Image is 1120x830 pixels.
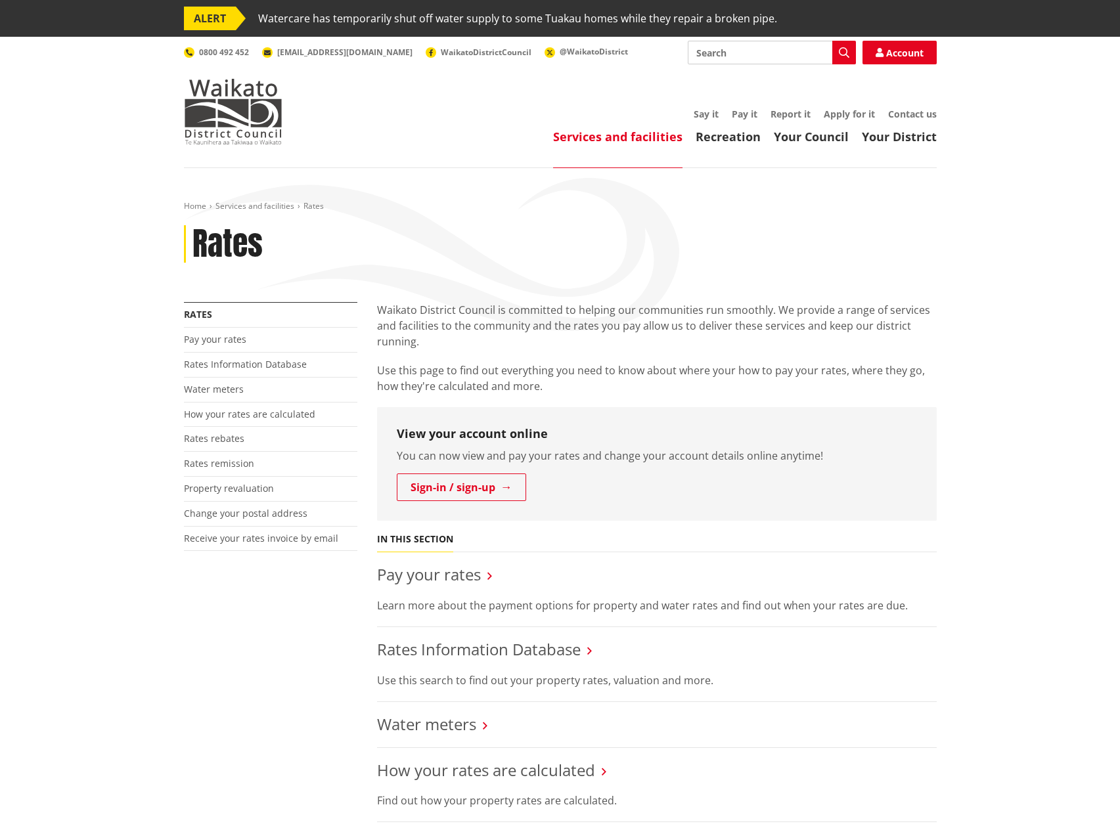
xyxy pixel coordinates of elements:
p: Use this search to find out your property rates, valuation and more. [377,672,937,688]
p: Find out how your property rates are calculated. [377,793,937,808]
span: 0800 492 452 [199,47,249,58]
span: ALERT [184,7,236,30]
a: Rates Information Database [377,638,581,660]
span: [EMAIL_ADDRESS][DOMAIN_NAME] [277,47,413,58]
img: Waikato District Council - Te Kaunihera aa Takiwaa o Waikato [184,79,282,144]
a: Receive your rates invoice by email [184,532,338,544]
span: Rates [303,200,324,211]
span: Watercare has temporarily shut off water supply to some Tuakau homes while they repair a broken p... [258,7,777,30]
a: Your Council [774,129,849,144]
a: Services and facilities [215,200,294,211]
a: WaikatoDistrictCouncil [426,47,531,58]
p: Use this page to find out everything you need to know about where your how to pay your rates, whe... [377,362,937,394]
p: You can now view and pay your rates and change your account details online anytime! [397,448,917,464]
a: Rates rebates [184,432,244,445]
a: Water meters [377,713,476,735]
a: Change your postal address [184,507,307,519]
a: Say it [694,108,719,120]
a: Contact us [888,108,937,120]
h3: View your account online [397,427,917,441]
a: Water meters [184,383,244,395]
input: Search input [688,41,856,64]
p: Waikato District Council is committed to helping our communities run smoothly. We provide a range... [377,302,937,349]
a: Your District [862,129,937,144]
a: Pay your rates [377,563,481,585]
a: Pay your rates [184,333,246,345]
a: Rates Information Database [184,358,307,370]
span: WaikatoDistrictCouncil [441,47,531,58]
a: Services and facilities [553,129,683,144]
h1: Rates [192,225,263,263]
a: Property revaluation [184,482,274,494]
a: [EMAIL_ADDRESS][DOMAIN_NAME] [262,47,413,58]
a: Report it [771,108,811,120]
a: Rates [184,308,212,320]
a: Home [184,200,206,211]
a: How your rates are calculated [184,408,315,420]
h5: In this section [377,534,453,545]
a: Sign-in / sign-up [397,473,526,501]
a: @WaikatoDistrict [545,46,628,57]
p: Learn more about the payment options for property and water rates and find out when your rates ar... [377,598,937,613]
a: Recreation [696,129,761,144]
a: 0800 492 452 [184,47,249,58]
a: Pay it [732,108,757,120]
a: How your rates are calculated [377,759,595,781]
a: Account [862,41,937,64]
span: @WaikatoDistrict [560,46,628,57]
a: Apply for it [824,108,875,120]
nav: breadcrumb [184,201,937,212]
a: Rates remission [184,457,254,470]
